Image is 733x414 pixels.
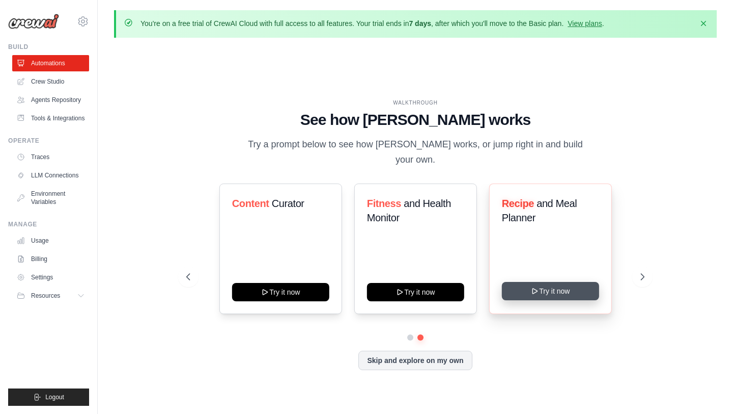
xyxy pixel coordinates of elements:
[8,220,89,228] div: Manage
[232,198,269,209] span: Content
[186,99,644,107] div: WALKTHROUGH
[366,198,450,223] span: and Health Monitor
[12,149,89,165] a: Traces
[682,365,733,414] iframe: Chat Widget
[12,288,89,304] button: Resources
[502,198,577,223] span: and Meal Planner
[186,111,644,129] h1: See how [PERSON_NAME] works
[140,18,604,29] p: You're on a free trial of CrewAI Cloud with full access to all features. Your trial ends in , aft...
[8,43,89,51] div: Build
[244,137,586,167] p: Try a prompt below to see how [PERSON_NAME] works, or jump right in and build your own.
[12,232,89,249] a: Usage
[358,351,472,370] button: Skip and explore on my own
[8,14,59,29] img: Logo
[502,198,534,209] span: Recipe
[8,389,89,406] button: Logout
[366,283,464,301] button: Try it now
[31,292,60,300] span: Resources
[12,269,89,286] a: Settings
[45,393,64,401] span: Logout
[12,251,89,267] a: Billing
[12,186,89,210] a: Environment Variables
[12,92,89,108] a: Agents Repository
[12,110,89,126] a: Tools & Integrations
[12,55,89,71] a: Automations
[271,198,304,209] span: Curator
[568,19,602,28] a: View plans
[12,73,89,90] a: Crew Studio
[502,282,599,300] button: Try it now
[232,283,329,301] button: Try it now
[12,167,89,184] a: LLM Connections
[8,137,89,145] div: Operate
[366,198,401,209] span: Fitness
[409,19,431,28] strong: 7 days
